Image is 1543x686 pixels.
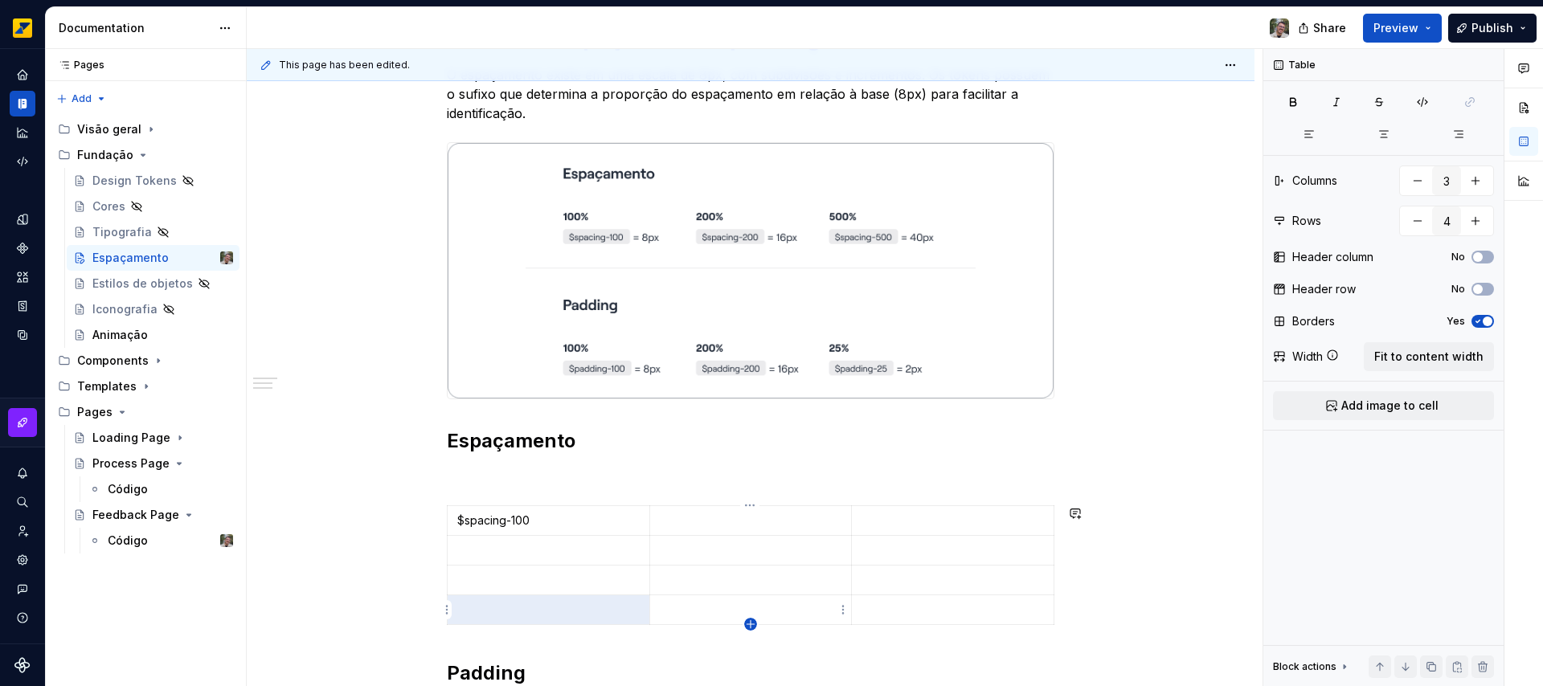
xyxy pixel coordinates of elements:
div: Width [1292,349,1323,365]
div: Header column [1292,249,1373,265]
div: Block actions [1273,660,1336,673]
a: Home [10,62,35,88]
div: Block actions [1273,655,1351,678]
div: Pages [77,404,113,420]
span: This page has been edited. [279,59,410,71]
a: Storybook stories [10,293,35,319]
img: Tiago [1270,18,1289,38]
div: Animação [92,327,148,343]
div: Pages [51,59,104,71]
a: Components [10,235,35,261]
div: Visão geral [51,116,239,142]
a: Analytics [10,120,35,145]
p: $spacing-100 [457,512,640,529]
div: Fundação [77,147,133,163]
span: Preview [1373,20,1418,36]
div: Código [108,533,148,549]
a: Data sources [10,322,35,348]
div: Pages [51,399,239,425]
h2: Padding [447,660,1054,686]
a: Assets [10,264,35,290]
div: Loading Page [92,430,170,446]
button: Search ⌘K [10,489,35,515]
label: Yes [1447,315,1465,328]
a: Feedback Page [67,502,239,528]
a: Estilos de objetos [67,271,239,296]
a: CódigoTiago [82,528,239,553]
div: Espaçamento [92,250,169,266]
h2: Espaçamento [447,428,1054,454]
button: Notifications [10,460,35,486]
a: Process Page [67,451,239,476]
button: Preview [1363,14,1442,43]
button: Fit to content width [1364,342,1494,371]
button: Add [51,88,112,110]
div: Process Page [92,455,170,472]
a: Tipografia [67,219,239,245]
div: Código [108,481,148,497]
div: Fundação [51,142,239,168]
span: Publish [1471,20,1513,36]
div: Borders [1292,313,1335,329]
label: No [1451,251,1465,263]
div: Page tree [51,116,239,553]
a: Design tokens [10,206,35,232]
div: Rows [1292,213,1321,229]
img: Tiago [220,251,233,264]
div: Iconografia [92,301,158,317]
a: Iconografia [67,296,239,322]
div: Templates [77,378,137,394]
button: Publish [1448,14,1537,43]
a: Code automation [10,149,35,174]
label: No [1451,283,1465,296]
span: Share [1313,20,1346,36]
svg: Supernova Logo [14,657,31,673]
div: Header row [1292,281,1356,297]
span: Add image to cell [1341,398,1439,414]
img: Tiago [220,534,233,547]
button: Add image to cell [1273,391,1494,420]
a: EspaçamentoTiago [67,245,239,271]
div: Design Tokens [92,173,177,189]
div: Visão geral [77,121,141,137]
a: Invite team [10,518,35,544]
a: Design Tokens [67,168,239,194]
button: Share [1290,14,1357,43]
span: Fit to content width [1374,349,1484,365]
div: Documentation [59,20,211,36]
div: Cores [92,198,125,214]
div: Components [51,348,239,374]
div: Columns [1292,173,1337,189]
a: Loading Page [67,425,239,451]
a: Settings [10,547,35,573]
div: Templates [51,374,239,399]
div: Feedback Page [92,507,179,523]
a: Código [82,476,239,502]
button: Contact support [10,576,35,602]
p: O espaçamento existe em uma escala de 8px, com subdivisões e incrementos. Os tokens possuem o suf... [447,65,1054,123]
a: Cores [67,194,239,219]
img: 062564b9-abfc-4350-b10f-cb4ce4954cd6.png [448,143,1054,398]
div: Components [77,353,149,369]
img: e8093afa-4b23-4413-bf51-00cde92dbd3f.png [13,18,32,38]
a: Documentation [10,91,35,116]
div: Tipografia [92,224,152,240]
div: Estilos de objetos [92,276,193,292]
span: Add [72,92,92,105]
a: Animação [67,322,239,348]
